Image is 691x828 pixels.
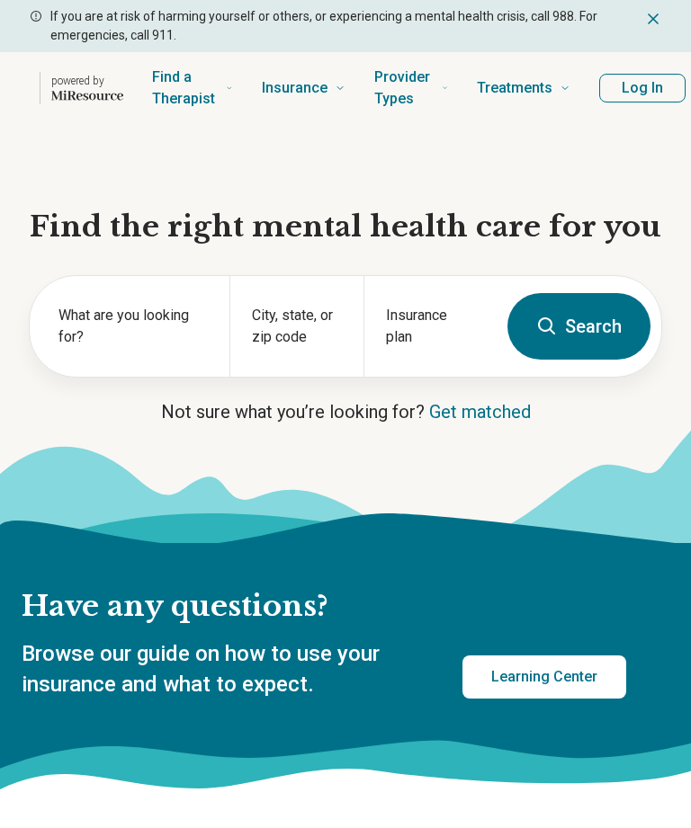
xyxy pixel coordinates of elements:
a: Learning Center [462,655,626,699]
button: Dismiss [644,7,662,29]
a: Get matched [429,401,531,423]
a: Provider Types [374,52,448,124]
a: Insurance [262,52,345,124]
a: Treatments [477,52,570,124]
h2: Have any questions? [22,588,626,626]
button: Log In [599,74,686,102]
span: Provider Types [374,65,435,111]
p: Browse our guide on how to use your insurance and what to expect. [22,639,419,699]
p: powered by [51,74,123,88]
p: If you are at risk of harming yourself or others, or experiencing a mental health crisis, call 98... [50,7,637,45]
span: Find a Therapist [152,65,219,111]
label: What are you looking for? [58,305,208,348]
span: Treatments [477,76,552,101]
button: Search [507,293,651,360]
p: Not sure what you’re looking for? [29,399,662,424]
span: Insurance [262,76,328,101]
a: Find a Therapist [152,52,233,124]
h1: Find the right mental health care for you [29,209,662,246]
a: Home page [29,59,123,117]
